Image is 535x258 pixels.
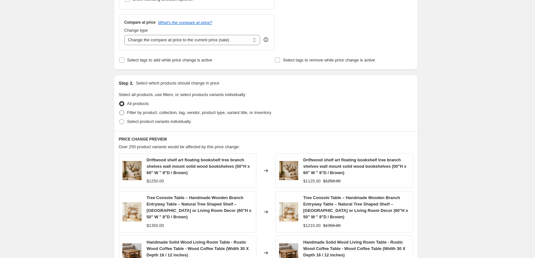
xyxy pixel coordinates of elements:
[279,202,298,222] img: 1_b2401517-322c-4f8d-a518-af1f03cbb5ef_80x.png
[119,144,240,149] span: Over 250 product variants would be affected by this price change:
[119,137,413,142] h6: PRICE CHANGE PREVIEW
[127,110,271,115] span: Filter by product, collection, tag, vendor, product type, variant title, or inventory
[323,222,341,229] strike: $1350.00
[303,157,407,175] span: Driftwood shelf art floating bookshelf tree branch shelves wall mount solid wood bookshelves (50"...
[147,240,249,257] span: Handmade Solid Wood Living Room Table - Rustic Wood Coffee Table - Wood Coffee Table (Width 30 X ...
[147,157,250,175] span: Driftwood shelf art floating bookshelf tree branch shelves wall mount solid wood bookshelves (50"...
[119,92,245,97] span: Select all products, use filters, or select products variants individually
[119,80,134,86] h2: Step 3.
[124,28,148,33] span: Change type
[147,222,164,229] div: $1350.00
[122,161,142,180] img: 1_80x.png
[323,178,341,184] strike: $1250.00
[147,195,251,219] span: Tree Console Table – Handmade Wooden Branch Entryway Table – Natural Tree Shaped Shelf – [GEOGRAP...
[263,36,269,43] div: help
[303,222,321,229] div: $1215.00
[122,202,142,222] img: 1_b2401517-322c-4f8d-a518-af1f03cbb5ef_80x.png
[127,58,212,62] span: Select tags to add while price change is active
[279,161,298,180] img: 1_80x.png
[283,58,375,62] span: Select tags to remove while price change is active
[303,178,321,184] div: $1125.00
[124,20,156,25] h3: Compare at price
[303,195,408,219] span: Tree Console Table – Handmade Wooden Branch Entryway Table – Natural Tree Shaped Shelf – [GEOGRAP...
[127,119,191,124] span: Select product variants individually
[136,80,219,86] p: Select which products should change in price
[147,178,164,184] div: $1250.00
[158,20,212,25] button: What's the compare at price?
[127,101,149,106] span: All products
[303,240,406,257] span: Handmade Solid Wood Living Room Table - Rustic Wood Coffee Table - Wood Coffee Table (Width 30 X ...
